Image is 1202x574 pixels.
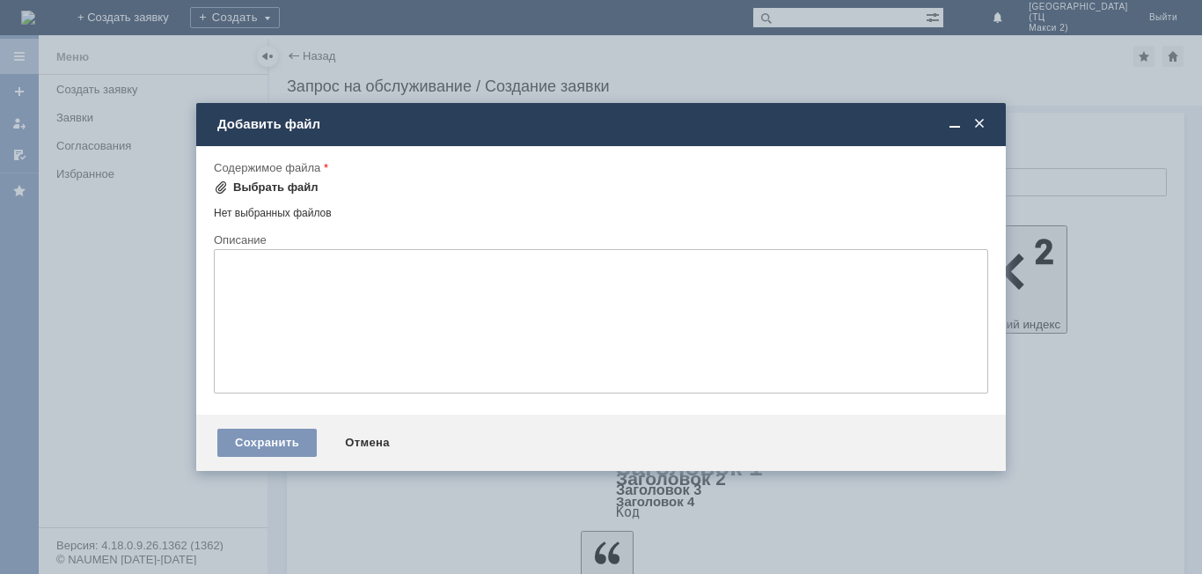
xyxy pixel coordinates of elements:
div: Нет выбранных файлов [214,200,988,220]
div: Добрый вечер, прошу удалить отложенные чеки в файле, спасибо. [7,7,257,35]
div: Выбрать файл [233,180,319,195]
span: Свернуть (Ctrl + M) [946,116,964,132]
span: Закрыть [971,116,988,132]
div: Описание [214,234,985,246]
div: Добавить файл [217,116,988,132]
div: Содержимое файла [214,162,985,173]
